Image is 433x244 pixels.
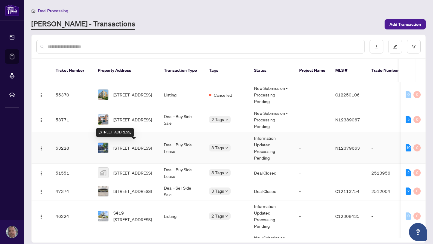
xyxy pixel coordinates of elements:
[407,40,421,53] button: filter
[249,182,294,200] td: Deal Closed
[211,144,224,151] span: 3 Tags
[159,107,204,132] td: Deal - Buy Side Sale
[31,19,135,30] a: [PERSON_NAME] - Transactions
[413,188,421,195] div: 0
[294,164,330,182] td: -
[159,164,204,182] td: Deal - Buy Side Lease
[36,186,46,196] button: Logo
[294,200,330,232] td: -
[413,116,421,123] div: 0
[389,20,421,29] span: Add Transaction
[294,107,330,132] td: -
[5,5,19,16] img: logo
[294,182,330,200] td: -
[406,116,411,123] div: 5
[330,59,367,82] th: MLS #
[98,143,108,153] img: thumbnail-img
[159,82,204,107] td: Listing
[413,91,421,98] div: 0
[385,19,426,29] button: Add Transaction
[39,189,44,194] img: Logo
[51,164,93,182] td: 51551
[370,40,383,53] button: download
[406,144,411,151] div: 10
[51,200,93,232] td: 46224
[36,143,46,153] button: Logo
[225,146,228,149] span: down
[204,59,249,82] th: Tags
[406,212,411,220] div: 0
[367,164,409,182] td: 2513956
[294,132,330,164] td: -
[38,8,68,14] span: Deal Processing
[225,118,228,121] span: down
[406,91,411,98] div: 0
[98,186,108,196] img: thumbnail-img
[113,169,152,176] span: [STREET_ADDRESS]
[413,212,421,220] div: 0
[367,200,409,232] td: -
[225,215,228,218] span: down
[335,117,360,122] span: N12389067
[413,169,421,176] div: 0
[51,82,93,107] td: 55370
[36,168,46,178] button: Logo
[294,82,330,107] td: -
[409,223,427,241] button: Open asap
[294,59,330,82] th: Project Name
[249,200,294,232] td: Information Updated - Processing Pending
[31,9,35,13] span: home
[367,82,409,107] td: -
[98,168,108,178] img: thumbnail-img
[211,116,224,123] span: 2 Tags
[98,90,108,100] img: thumbnail-img
[211,169,224,176] span: 5 Tags
[51,132,93,164] td: 53228
[98,211,108,221] img: thumbnail-img
[113,116,152,123] span: [STREET_ADDRESS]
[93,59,159,82] th: Property Address
[335,188,360,194] span: C12113754
[113,91,152,98] span: [STREET_ADDRESS]
[39,171,44,176] img: Logo
[113,209,154,223] span: S419-[STREET_ADDRESS]
[159,200,204,232] td: Listing
[6,226,18,238] img: Profile Icon
[406,169,411,176] div: 2
[249,164,294,182] td: Deal Closed
[406,188,411,195] div: 2
[51,59,93,82] th: Ticket Number
[159,59,204,82] th: Transaction Type
[214,92,232,98] span: Cancelled
[374,44,379,49] span: download
[225,171,228,174] span: down
[39,118,44,123] img: Logo
[367,132,409,164] td: -
[113,188,152,194] span: [STREET_ADDRESS]
[36,90,46,99] button: Logo
[413,144,421,151] div: 0
[335,145,360,151] span: N12379663
[393,44,397,49] span: edit
[249,132,294,164] td: Information Updated - Processing Pending
[39,146,44,151] img: Logo
[36,211,46,221] button: Logo
[211,188,224,194] span: 3 Tags
[211,212,224,219] span: 2 Tags
[367,107,409,132] td: -
[388,40,402,53] button: edit
[249,82,294,107] td: New Submission - Processing Pending
[335,92,360,97] span: C12250106
[367,59,409,82] th: Trade Number
[39,93,44,98] img: Logo
[335,213,360,219] span: C12308435
[225,190,228,193] span: down
[39,214,44,219] img: Logo
[159,182,204,200] td: Deal - Sell Side Sale
[98,114,108,125] img: thumbnail-img
[412,44,416,49] span: filter
[51,107,93,132] td: 53771
[51,182,93,200] td: 47374
[113,145,152,151] span: [STREET_ADDRESS]
[159,132,204,164] td: Deal - Buy Side Lease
